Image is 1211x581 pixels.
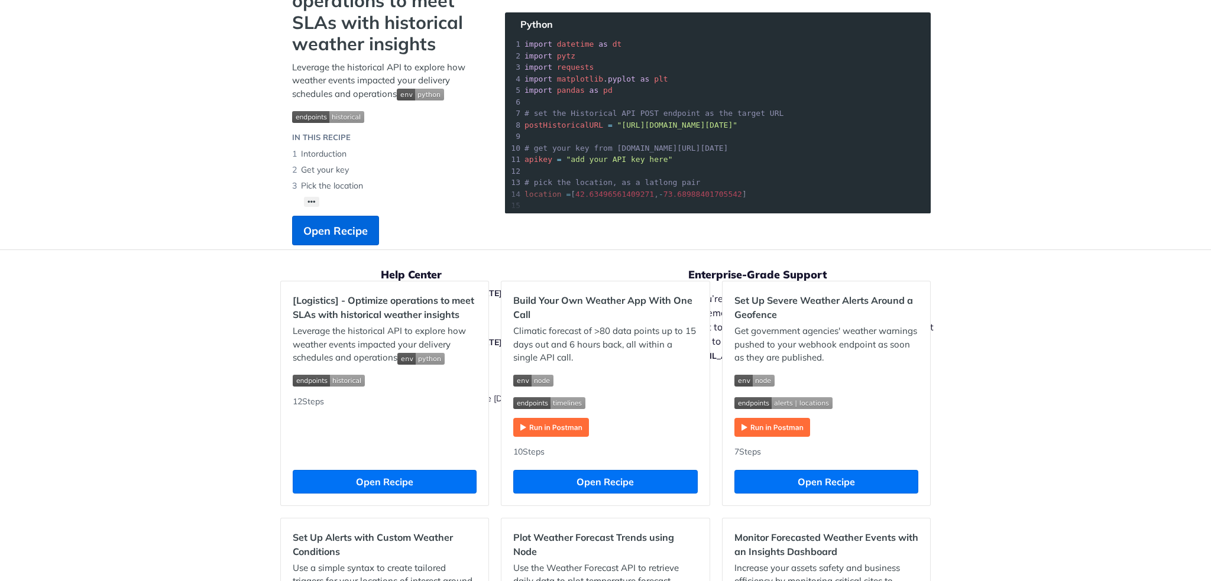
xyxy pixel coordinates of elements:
[734,324,918,365] p: Get government agencies' weather warnings pushed to your webhook endpoint as soon as they are pub...
[513,293,697,322] h2: Build Your Own Weather App With One Call
[513,375,553,387] img: env
[734,470,918,494] button: Open Recipe
[513,418,589,437] img: Run in Postman
[734,446,918,458] div: 7 Steps
[293,375,365,387] img: endpoint
[292,146,481,162] li: Intorduction
[513,397,585,409] img: endpoint
[734,374,918,387] span: Expand image
[292,111,364,123] img: endpoint
[397,88,444,99] span: Expand image
[734,397,833,409] img: endpoint
[734,375,775,387] img: env
[304,197,319,207] button: •••
[513,374,697,387] span: Expand image
[397,353,445,365] img: env
[292,216,379,245] button: Open Recipe
[734,421,810,432] a: Expand image
[293,374,477,387] span: Expand image
[293,324,477,365] p: Leverage the historical API to explore how weather events impacted your delivery schedules and op...
[513,421,589,432] a: Expand image
[293,395,477,458] div: 12 Steps
[513,470,697,494] button: Open Recipe
[734,293,918,322] h2: Set Up Severe Weather Alerts Around a Geofence
[303,223,368,239] span: Open Recipe
[734,418,810,437] img: Run in Postman
[381,268,688,282] h5: Help Center
[734,395,918,409] span: Expand image
[293,530,477,559] h2: Set Up Alerts with Custom Weather Conditions
[688,268,965,282] h5: Enterprise-Grade Support
[397,352,445,363] span: Expand image
[292,162,481,178] li: Get your key
[397,89,444,100] img: env
[513,324,697,365] p: Climatic forecast of >80 data points up to 15 days out and 6 hours back, all within a single API ...
[513,446,697,458] div: 10 Steps
[292,109,481,123] span: Expand image
[734,530,918,559] h2: Monitor Forecasted Weather Events with an Insights Dashboard
[292,132,351,144] div: IN THIS RECIPE
[513,530,697,559] h2: Plot Weather Forecast Trends using Node
[293,293,477,322] h2: [Logistics] - Optimize operations to meet SLAs with historical weather insights
[513,395,697,409] span: Expand image
[292,61,481,101] p: Leverage the historical API to explore how weather events impacted your delivery schedules and op...
[292,178,481,194] li: Pick the location
[293,470,477,494] button: Open Recipe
